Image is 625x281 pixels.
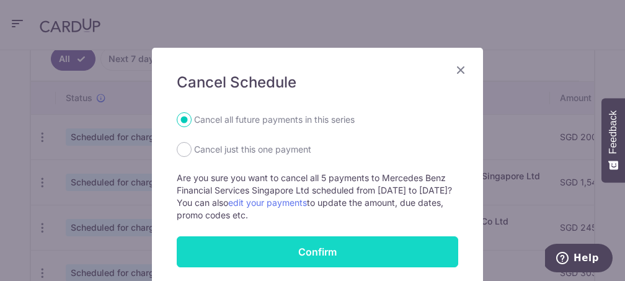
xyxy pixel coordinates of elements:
[194,142,311,157] label: Cancel just this one payment
[194,112,355,127] label: Cancel all future payments in this series
[177,236,458,267] button: Confirm
[453,63,468,78] button: Close
[608,110,619,154] span: Feedback
[177,73,458,92] h5: Cancel Schedule
[545,244,613,275] iframe: Opens a widget where you can find more information
[601,98,625,182] button: Feedback - Show survey
[228,197,307,208] a: edit your payments
[177,172,458,221] p: Are you sure you want to cancel all 5 payments to Mercedes Benz Financial Services Singapore Ltd ...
